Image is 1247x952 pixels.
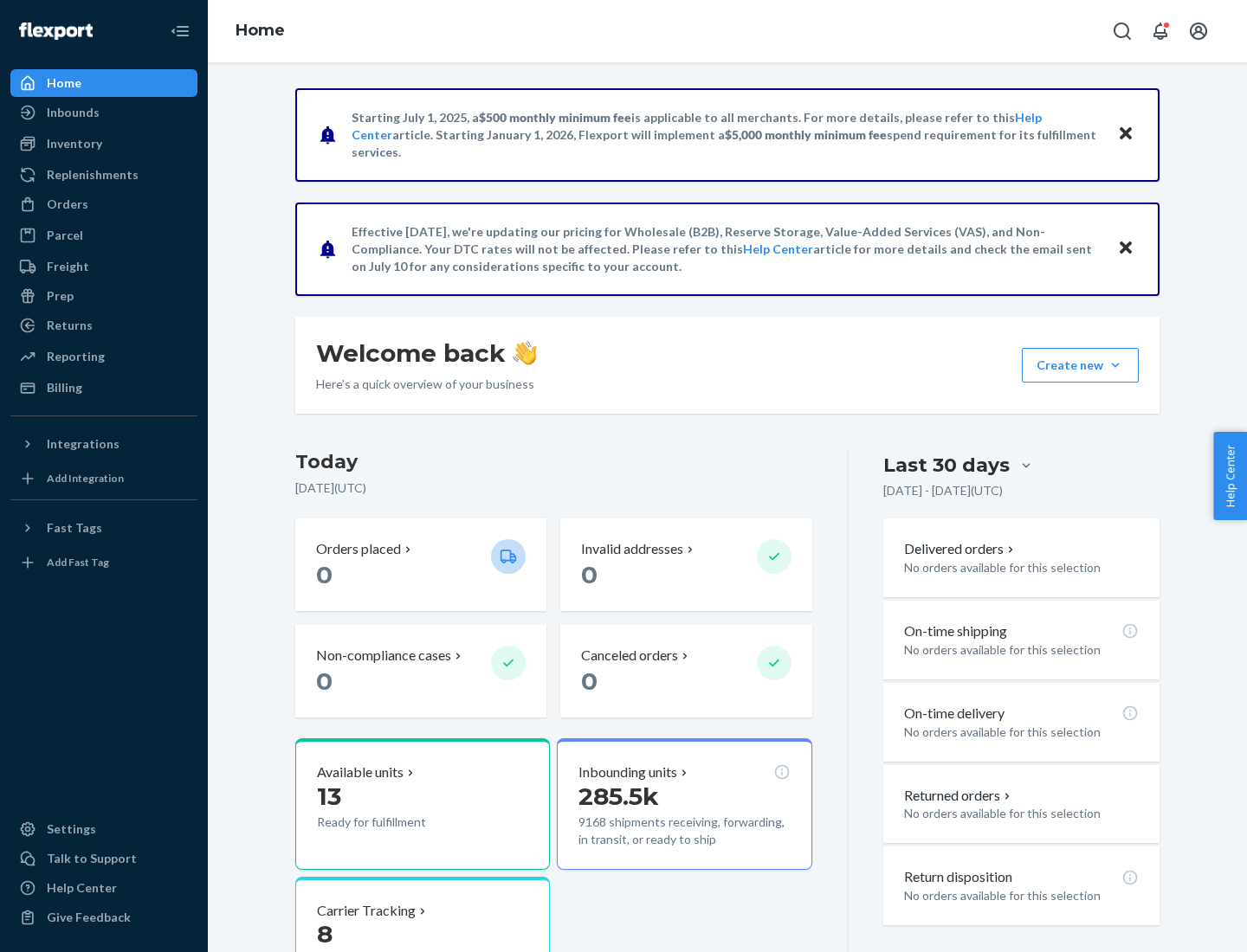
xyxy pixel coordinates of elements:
[883,482,1003,499] p: [DATE] - [DATE] ( UTC )
[47,519,102,537] div: Fast Tags
[47,104,100,121] div: Inbounds
[904,724,1139,741] p: No orders available for this selection
[352,109,1101,161] p: Starting July 1, 2025, a is applicable to all merchants. For more details, please refer to this a...
[904,539,1018,559] button: Delivered orders
[47,348,105,365] div: Reporting
[578,782,659,811] span: 285.5k
[10,430,197,458] button: Integrations
[10,374,197,402] a: Billing
[904,867,1012,887] p: Return disposition
[10,130,197,158] a: Inventory
[581,666,598,696] span: 0
[10,845,197,872] a: Talk to Support
[10,904,197,931] button: Give Feedback
[47,258,89,275] div: Freight
[47,555,109,569] div: Add Fast Tag
[1105,14,1140,48] button: Open Search Box
[47,471,124,486] div: Add Integration
[560,518,811,611] button: Invalid addresses 0
[352,223,1101,275] p: Effective [DATE], we're updating our pricing for Wholesale (B2B), Reserve Storage, Value-Added Se...
[163,14,197,48] button: Close Navigation
[1143,14,1178,48] button: Open notifications
[316,539,401,559] p: Orders placed
[317,782,341,811] span: 13
[10,514,197,542] button: Fast Tags
[295,479,812,497] p: [DATE] ( UTC )
[47,196,88,213] div: Orders
[47,909,131,926] div: Give Feedback
[47,135,102,152] div: Inventory
[236,21,285,40] a: Home
[725,127,887,142] span: $5,000 monthly minimum fee
[1115,236,1137,261] button: Close
[47,74,81,92] div: Home
[10,253,197,280] a: Freight
[316,646,451,666] p: Non-compliance cases
[578,762,677,782] p: Inbounding units
[47,317,93,334] div: Returns
[1115,122,1137,147] button: Close
[47,435,120,453] div: Integrations
[10,343,197,370] a: Reporting
[10,69,197,97] a: Home
[295,518,546,611] button: Orders placed 0
[904,786,1014,806] button: Returned orders
[581,560,598,589] span: 0
[904,805,1139,822] p: No orders available for this selection
[10,465,197,492] a: Add Integration
[295,738,550,870] button: Available units13Ready for fulfillment
[581,539,683,559] p: Invalid addresses
[10,99,197,126] a: Inbounds
[47,379,82,396] div: Billing
[295,625,546,717] button: Non-compliance cases 0
[316,560,333,589] span: 0
[10,161,197,189] a: Replenishments
[10,222,197,249] a: Parcel
[316,666,333,696] span: 0
[316,376,537,393] p: Here’s a quick overview of your business
[10,874,197,902] a: Help Center
[578,814,790,848] p: 9168 shipments receiving, forwarding, in transit, or ready to ship
[883,452,1010,479] div: Last 30 days
[47,820,96,838] div: Settings
[557,738,811,870] button: Inbounding units285.5k9168 shipments receiving, forwarding, in transit, or ready to ship
[904,621,1007,641] p: On-time shipping
[479,110,631,125] span: $500 monthly minimum fee
[47,166,139,183] div: Replenishments
[317,901,416,921] p: Carrier Tracking
[19,23,93,40] img: Flexport logo
[10,312,197,339] a: Returns
[47,287,74,305] div: Prep
[560,625,811,717] button: Canceled orders 0
[904,704,1005,724] p: On-time delivery
[317,814,477,831] p: Ready for fulfillment
[10,190,197,218] a: Orders
[317,919,333,949] span: 8
[904,559,1139,576] p: No orders available for this selection
[904,641,1139,659] p: No orders available for this selection
[1213,432,1247,520] button: Help Center
[10,282,197,310] a: Prep
[581,646,678,666] p: Canceled orders
[10,549,197,576] a: Add Fast Tag
[1181,14,1216,48] button: Open account menu
[1022,348,1139,383] button: Create new
[316,338,537,369] h1: Welcome back
[317,762,404,782] p: Available units
[47,879,117,897] div: Help Center
[10,815,197,843] a: Settings
[222,6,299,56] ol: breadcrumbs
[904,887,1139,904] p: No orders available for this selection
[47,850,137,867] div: Talk to Support
[47,227,83,244] div: Parcel
[295,448,812,476] h3: Today
[743,241,813,256] a: Help Center
[513,341,537,365] img: hand-wave emoji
